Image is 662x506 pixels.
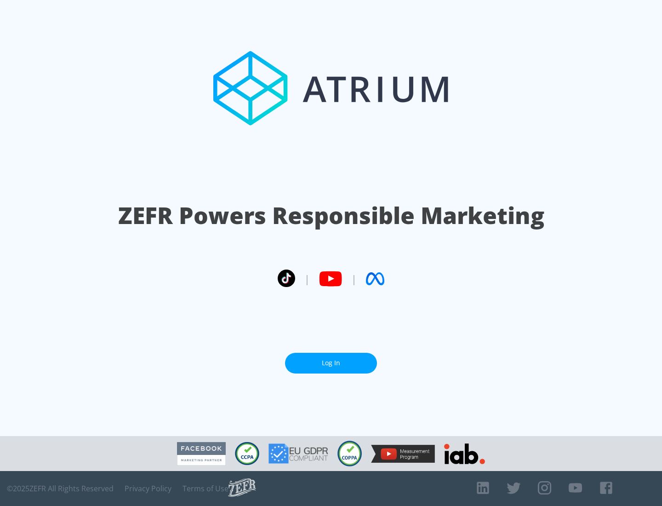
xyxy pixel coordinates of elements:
span: | [304,272,310,286]
img: YouTube Measurement Program [371,445,435,463]
a: Log In [285,353,377,374]
img: CCPA Compliant [235,442,259,465]
img: Facebook Marketing Partner [177,442,226,466]
img: GDPR Compliant [268,443,328,464]
h1: ZEFR Powers Responsible Marketing [118,200,544,231]
span: | [351,272,357,286]
a: Terms of Use [183,484,228,493]
a: Privacy Policy [125,484,171,493]
img: IAB [444,443,485,464]
img: COPPA Compliant [337,441,362,466]
span: © 2025 ZEFR All Rights Reserved [7,484,114,493]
